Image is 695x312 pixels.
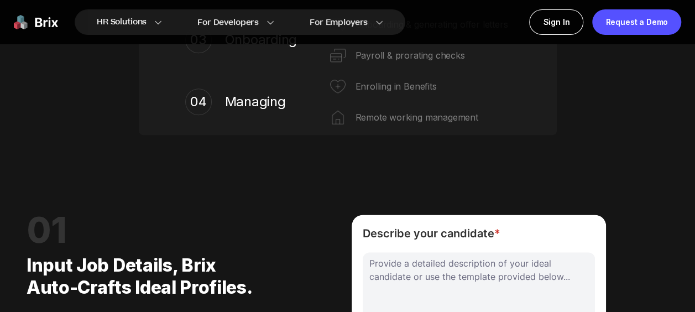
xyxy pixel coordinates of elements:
[27,246,262,299] div: Input job details, Brix auto-crafts ideal profiles.
[197,17,259,28] span: For Developers
[356,108,510,126] div: Remote working management
[97,13,147,31] span: HR Solutions
[27,215,262,246] div: 01
[363,252,595,288] div: Provide a detailed description of your ideal candidate or use the template provided below...
[363,226,595,241] span: Describe your candidate
[356,46,510,64] div: Payroll & prorating checks
[592,9,681,35] a: Request a Demo
[310,17,368,28] span: For Employers
[185,89,212,115] div: 04
[356,77,510,95] div: Enrolling in Benefits
[529,9,583,35] a: Sign In
[225,93,302,111] span: Managing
